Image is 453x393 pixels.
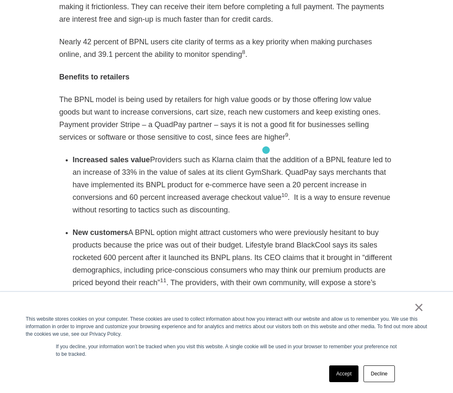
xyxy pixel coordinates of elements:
sup: 9 [285,132,289,138]
li: Providers such as Klarna claim that the addition of a BPNL feature led to an increase of 33% in t... [73,153,394,216]
a: × [414,304,424,311]
a: Decline [363,365,394,382]
sup: 10 [282,192,288,198]
p: Nearly 42 percent of BPNL users cite clarity of terms as a key priority when making purchases onl... [59,36,394,61]
strong: Benefits to retailers [59,73,130,81]
a: Accept [329,365,359,382]
sup: 8 [242,49,246,55]
p: If you decline, your information won’t be tracked when you visit this website. A single cookie wi... [56,343,397,358]
strong: Increased sales value [73,156,150,164]
p: The BPNL model is being used by retailers for high value goods or by those offering low value goo... [59,93,394,143]
strong: New customers [73,228,128,237]
li: A BPNL option might attract customers who were previously hesitant to buy products because the pr... [73,226,394,301]
div: This website stores cookies on your computer. These cookies are used to collect information about... [26,315,427,338]
sup: 11 [160,277,166,283]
